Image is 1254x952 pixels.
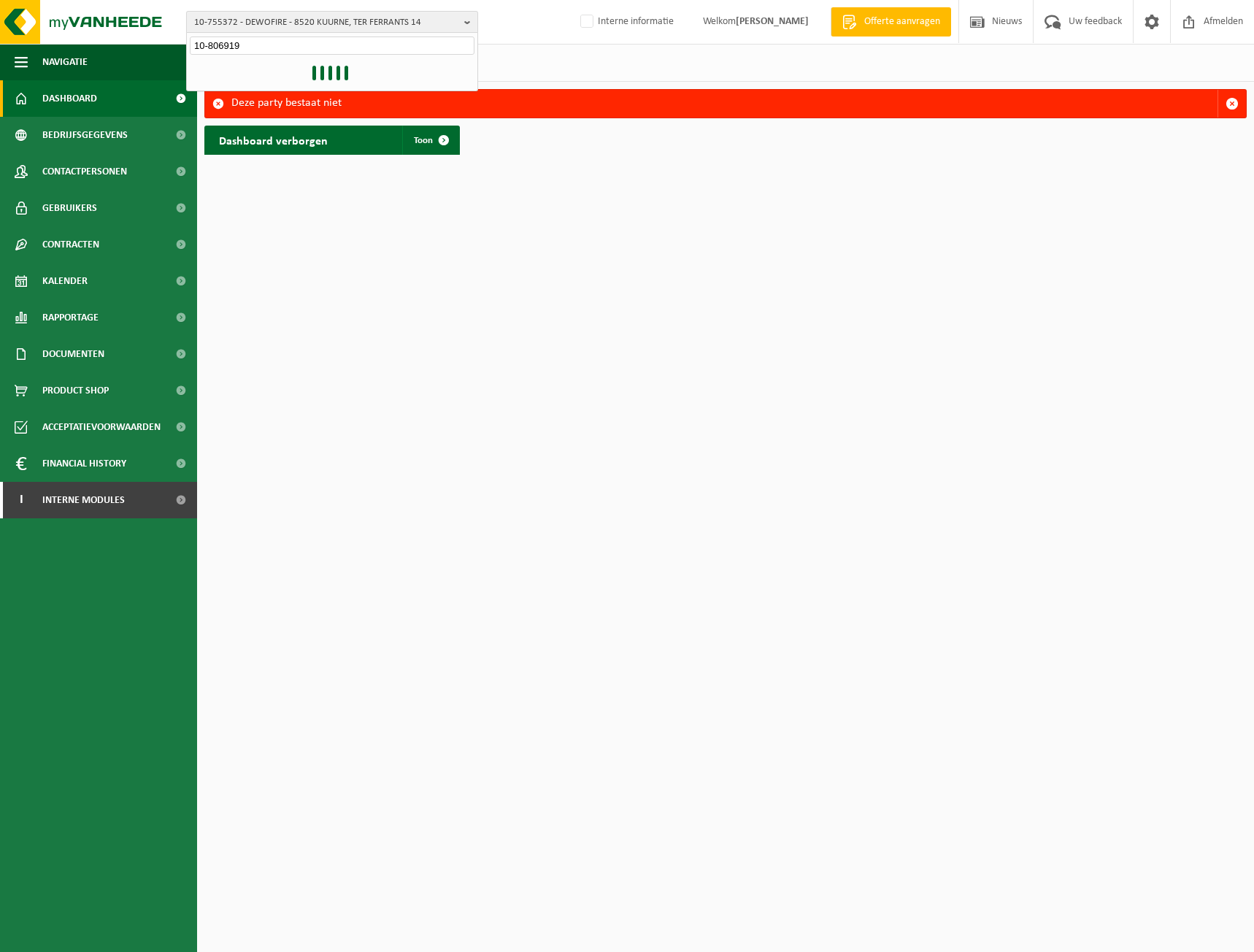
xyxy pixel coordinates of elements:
[42,299,99,336] span: Rapportage
[42,117,128,153] span: Bedrijfsgegevens
[736,16,809,27] strong: [PERSON_NAME]
[831,7,951,37] a: Offerte aanvragen
[861,15,944,29] span: Offerte aanvragen
[42,445,126,482] span: Financial History
[577,11,674,33] label: Interne informatie
[42,190,97,226] span: Gebruikers
[15,482,28,518] span: I
[42,44,88,80] span: Navigatie
[42,409,161,445] span: Acceptatievoorwaarden
[42,263,88,299] span: Kalender
[231,90,1218,118] div: Deze party bestaat niet
[194,12,458,34] span: 10-755372 - DEWOFIRE - 8520 KUURNE, TER FERRANTS 14
[42,482,125,518] span: Interne modules
[186,11,478,33] button: 10-755372 - DEWOFIRE - 8520 KUURNE, TER FERRANTS 14
[42,80,97,117] span: Dashboard
[402,126,458,155] a: Toon
[42,372,109,409] span: Product Shop
[42,226,99,263] span: Contracten
[204,126,342,154] h2: Dashboard verborgen
[414,136,433,145] span: Toon
[42,153,127,190] span: Contactpersonen
[42,336,104,372] span: Documenten
[190,37,474,55] input: Zoeken naar gekoppelde vestigingen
